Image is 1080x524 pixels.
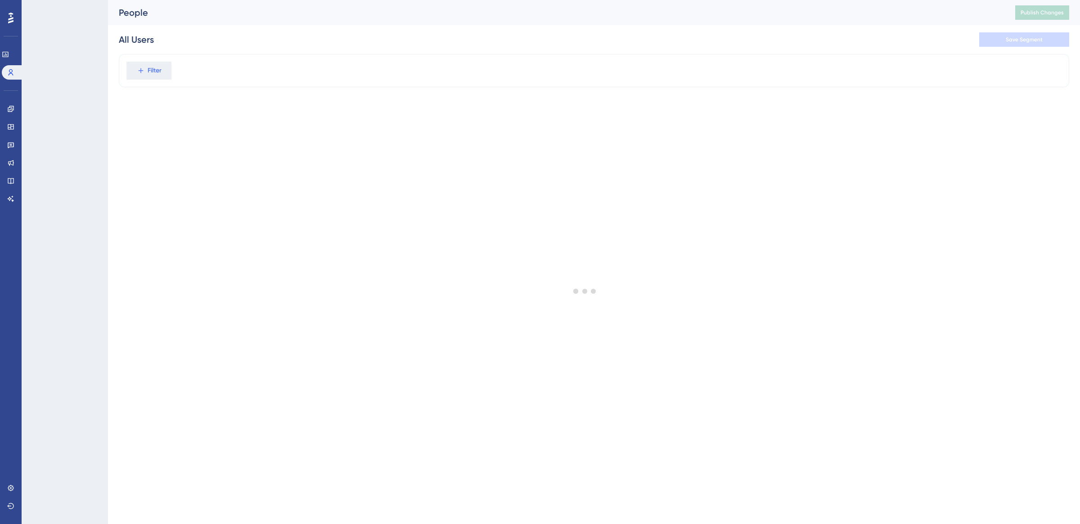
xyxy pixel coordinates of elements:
[1021,9,1064,16] span: Publish Changes
[119,33,154,46] div: All Users
[1006,36,1043,43] span: Save Segment
[979,32,1069,47] button: Save Segment
[119,6,993,19] div: People
[1015,5,1069,20] button: Publish Changes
